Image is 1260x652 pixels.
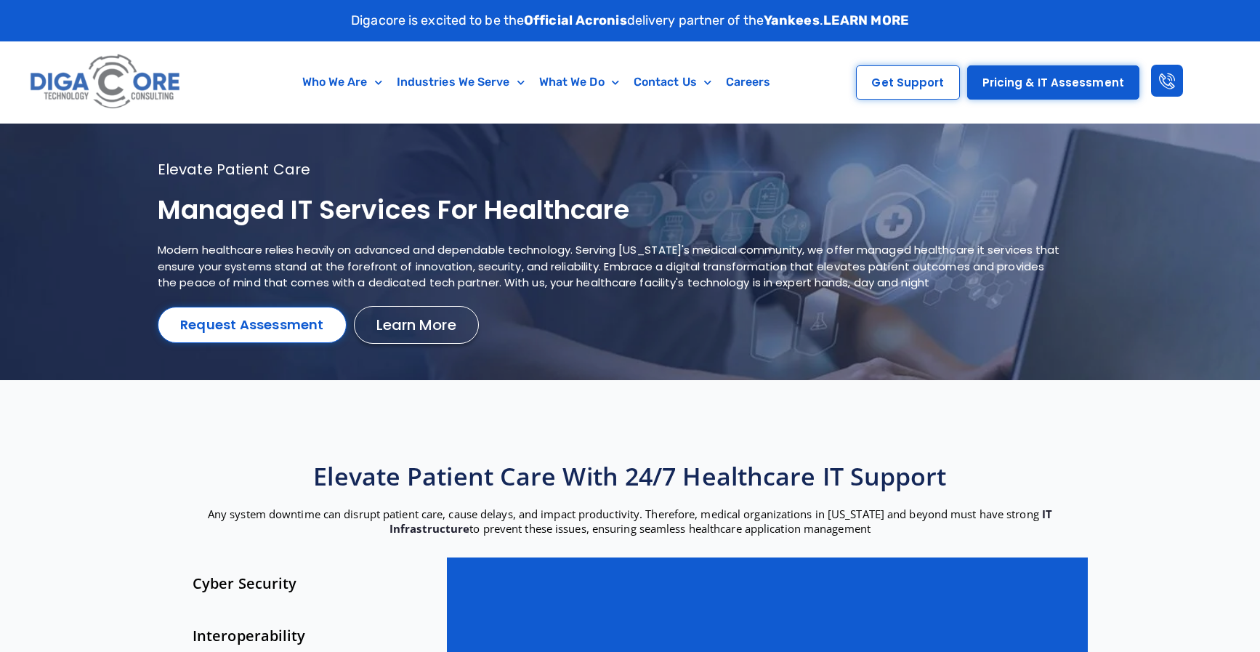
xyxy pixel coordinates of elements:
[532,65,626,99] a: What We Do
[172,558,447,610] div: Cyber Security
[165,460,1095,492] h2: Elevate Patient Care with 24/7 Healthcare IT Support
[389,65,532,99] a: Industries We Serve
[524,12,627,28] strong: Official Acronis
[26,49,185,116] img: Digacore logo 1
[295,65,389,99] a: Who We Are
[626,65,719,99] a: Contact Us
[158,160,1066,179] p: Elevate patient care
[764,12,820,28] strong: Yankees
[719,65,778,99] a: Careers
[982,77,1124,88] span: Pricing & IT Assessment
[871,77,944,88] span: Get Support
[250,65,823,99] nav: Menu
[351,11,909,31] p: Digacore is excited to be the delivery partner of the .
[967,65,1139,100] a: Pricing & IT Assessment
[158,307,347,343] a: Request Assessment
[389,507,1052,536] a: IT Infrastructure
[376,318,456,332] span: Learn More
[165,507,1095,536] p: Any system downtime can disrupt patient care, cause delays, and impact productivity. Therefore, m...
[856,65,959,100] a: Get Support
[158,193,1066,228] h1: Managed IT services for healthcare
[823,12,909,28] a: LEARN MORE
[158,242,1066,291] p: Modern healthcare relies heavily on advanced and dependable technology. Serving [US_STATE]'s medi...
[354,306,479,344] a: Learn More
